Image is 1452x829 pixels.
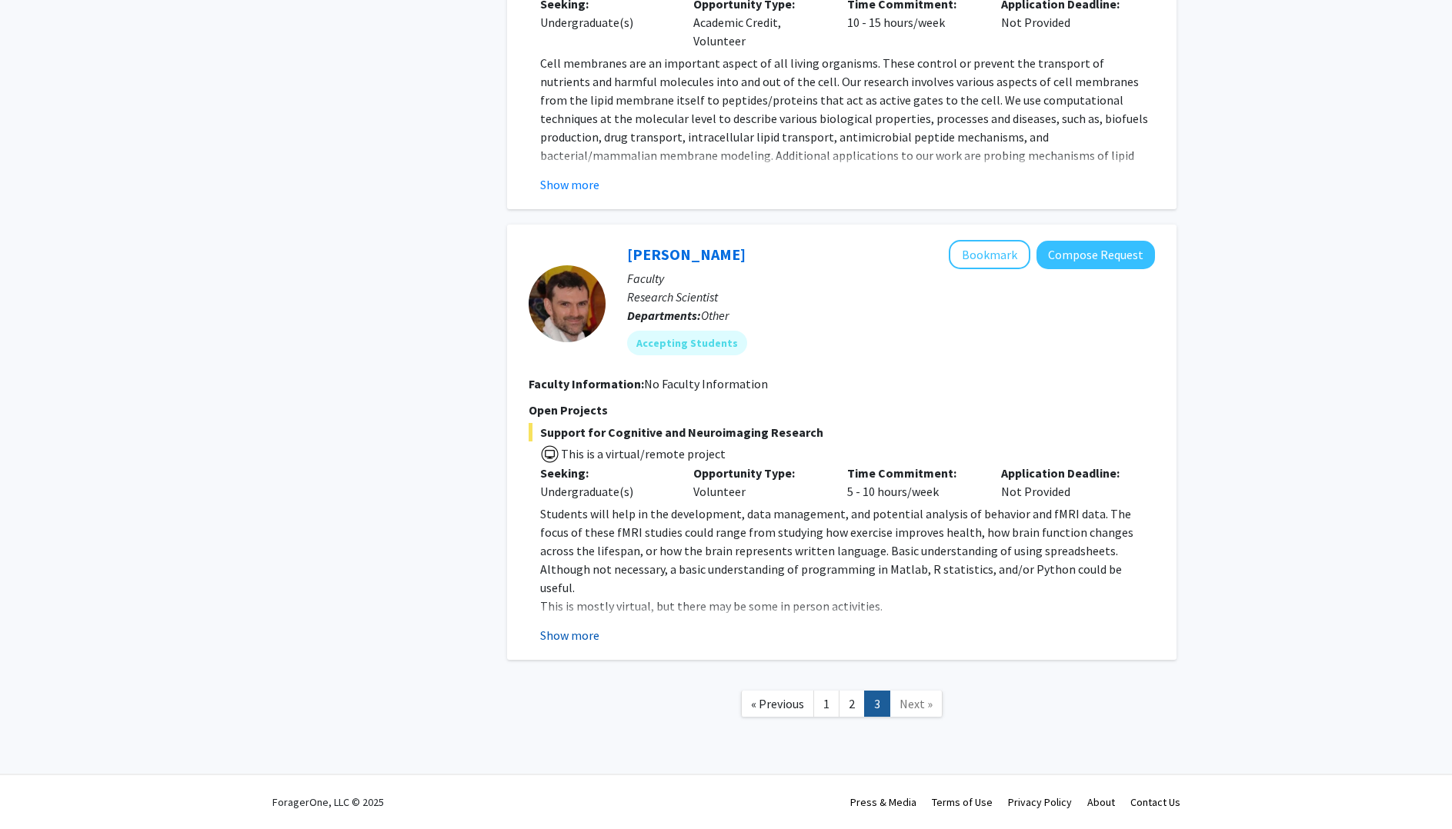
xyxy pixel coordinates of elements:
[540,506,1133,595] span: Students will help in the development, data management, and potential analysis of behavior and fM...
[836,464,990,501] div: 5 - 10 hours/week
[540,617,753,632] a: [URL][DOMAIN_NAME][PERSON_NAME]
[701,308,729,323] span: Other
[890,691,943,717] a: Next Page
[627,331,747,355] mat-chip: Accepting Students
[272,775,384,829] div: ForagerOne, LLC © 2025
[627,245,746,264] a: [PERSON_NAME]
[839,691,865,717] a: 2
[1001,464,1132,482] p: Application Deadline:
[540,482,671,501] div: Undergraduate(s)
[1036,241,1155,269] button: Compose Request to Jeremy Purcell
[813,691,839,717] a: 1
[751,696,804,711] span: « Previous
[850,795,916,809] a: Press & Media
[507,675,1177,737] nav: Page navigation
[540,626,599,644] button: Show more
[627,308,701,323] b: Departments:
[900,696,933,711] span: Next »
[540,597,1155,615] p: This is mostly virtual, but there may be some in person activities.
[529,376,644,391] b: Faculty Information:
[1130,795,1180,809] a: Contact Us
[949,240,1030,269] button: Add Jeremy Purcell to Bookmarks
[627,269,1155,288] p: Faculty
[559,446,726,461] span: This is a virtual/remote project
[540,175,599,194] button: Show more
[540,464,671,482] p: Seeking:
[1087,795,1115,809] a: About
[644,376,768,391] span: No Faculty Information
[529,423,1155,441] span: Support for Cognitive and Neuroimaging Research
[693,464,824,482] p: Opportunity Type:
[864,691,890,717] a: 3
[627,288,1155,306] p: Research Scientist
[12,760,65,817] iframe: Chat
[529,401,1155,419] p: Open Projects
[932,795,993,809] a: Terms of Use
[540,54,1155,238] p: Cell membranes are an important aspect of all living organisms. These control or prevent the tran...
[682,464,836,501] div: Volunteer
[741,691,814,717] a: Previous
[1008,795,1072,809] a: Privacy Policy
[990,464,1143,501] div: Not Provided
[847,464,978,482] p: Time Commitment:
[540,13,671,32] div: Undergraduate(s)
